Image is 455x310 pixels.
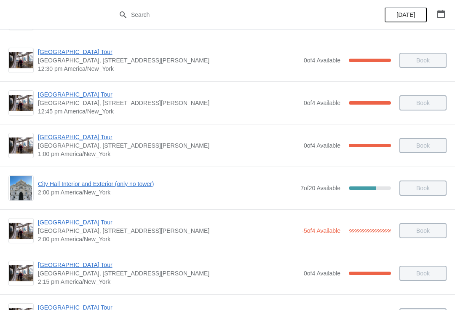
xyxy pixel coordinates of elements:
span: 0 of 4 Available [304,270,340,277]
span: 0 of 4 Available [304,100,340,106]
img: City Hall Tower Tour | City Hall Visitor Center, 1400 John F Kennedy Boulevard Suite 121, Philade... [9,52,33,69]
span: [DATE] [396,11,415,18]
input: Search [131,7,341,22]
span: 2:00 pm America/New_York [38,188,296,197]
span: 1:00 pm America/New_York [38,150,300,158]
span: -5 of 4 Available [302,227,340,234]
span: [GEOGRAPHIC_DATA], [STREET_ADDRESS][PERSON_NAME] [38,269,300,278]
span: [GEOGRAPHIC_DATA] Tour [38,218,297,226]
span: 2:00 pm America/New_York [38,235,297,243]
span: [GEOGRAPHIC_DATA], [STREET_ADDRESS][PERSON_NAME] [38,56,300,65]
span: 2:15 pm America/New_York [38,278,300,286]
span: [GEOGRAPHIC_DATA], [STREET_ADDRESS][PERSON_NAME] [38,226,297,235]
img: City Hall Tower Tour | City Hall Visitor Center, 1400 John F Kennedy Boulevard Suite 121, Philade... [9,223,33,239]
span: 12:30 pm America/New_York [38,65,300,73]
button: [DATE] [385,7,427,22]
img: City Hall Tower Tour | City Hall Visitor Center, 1400 John F Kennedy Boulevard Suite 121, Philade... [9,265,33,282]
span: 7 of 20 Available [300,185,340,191]
span: [GEOGRAPHIC_DATA] Tour [38,261,300,269]
img: City Hall Interior and Exterior (only no tower) | | 2:00 pm America/New_York [10,176,32,200]
span: [GEOGRAPHIC_DATA] Tour [38,133,300,141]
span: 0 of 4 Available [304,142,340,149]
span: 0 of 4 Available [304,57,340,64]
img: City Hall Tower Tour | City Hall Visitor Center, 1400 John F Kennedy Boulevard Suite 121, Philade... [9,95,33,111]
span: [GEOGRAPHIC_DATA] Tour [38,90,300,99]
span: City Hall Interior and Exterior (only no tower) [38,180,296,188]
span: 12:45 pm America/New_York [38,107,300,116]
img: City Hall Tower Tour | City Hall Visitor Center, 1400 John F Kennedy Boulevard Suite 121, Philade... [9,137,33,154]
span: [GEOGRAPHIC_DATA] Tour [38,48,300,56]
span: [GEOGRAPHIC_DATA], [STREET_ADDRESS][PERSON_NAME] [38,99,300,107]
span: [GEOGRAPHIC_DATA], [STREET_ADDRESS][PERSON_NAME] [38,141,300,150]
